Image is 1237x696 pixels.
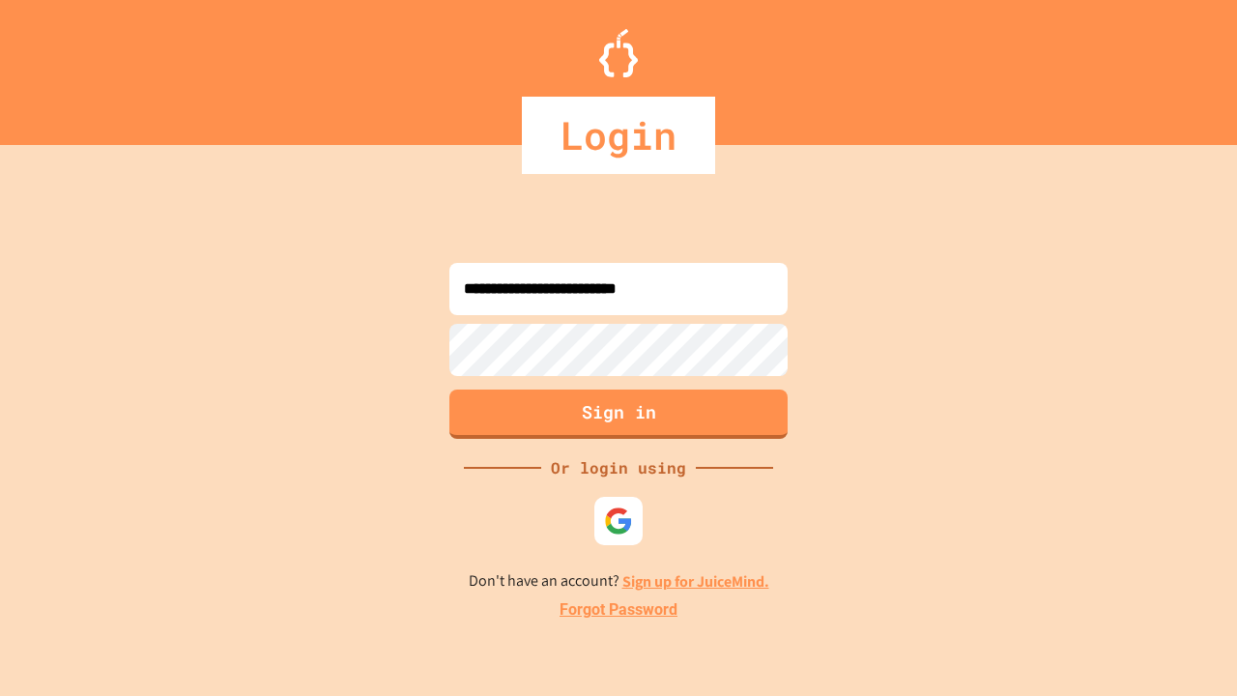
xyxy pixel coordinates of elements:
div: Or login using [541,456,696,479]
a: Forgot Password [560,598,677,622]
a: Sign up for JuiceMind. [622,571,769,592]
div: Login [522,97,715,174]
p: Don't have an account? [469,569,769,594]
iframe: chat widget [1077,535,1218,617]
img: google-icon.svg [604,507,633,536]
button: Sign in [449,390,788,439]
iframe: chat widget [1156,619,1218,677]
img: Logo.svg [599,29,638,77]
